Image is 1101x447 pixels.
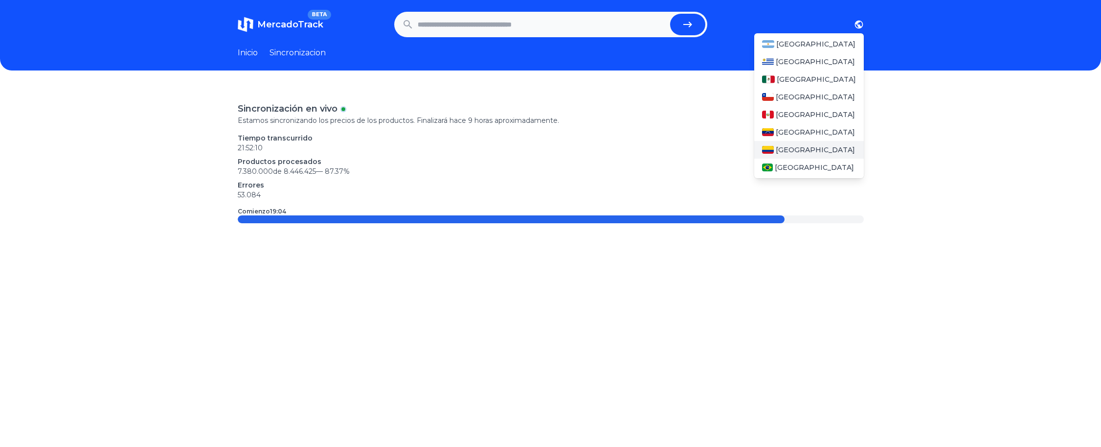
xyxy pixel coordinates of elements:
[762,128,774,136] img: Venezuela
[762,111,774,118] img: Peru
[238,47,258,59] a: Inicio
[754,123,864,141] a: Venezuela[GEOGRAPHIC_DATA]
[762,40,775,48] img: Argentina
[238,208,286,215] p: Comienzo
[238,190,864,200] p: 53.084
[754,71,864,88] a: Mexico[GEOGRAPHIC_DATA]
[762,75,775,83] img: Mexico
[238,166,864,176] p: 7.380.000 de 8.446.425 —
[776,92,855,102] span: [GEOGRAPHIC_DATA]
[754,106,864,123] a: Peru[GEOGRAPHIC_DATA]
[308,10,331,20] span: BETA
[762,58,774,66] img: Uruguay
[754,141,864,159] a: Colombia[GEOGRAPHIC_DATA]
[776,57,855,67] span: [GEOGRAPHIC_DATA]
[754,88,864,106] a: Chile[GEOGRAPHIC_DATA]
[776,145,855,155] span: [GEOGRAPHIC_DATA]
[325,167,350,176] span: 87.37 %
[762,146,774,154] img: Colombia
[775,163,854,172] span: [GEOGRAPHIC_DATA]
[754,159,864,176] a: Brasil[GEOGRAPHIC_DATA]
[776,110,855,119] span: [GEOGRAPHIC_DATA]
[238,102,337,116] p: Sincronización en vivo
[238,157,864,166] p: Productos procesados
[754,35,864,53] a: Argentina[GEOGRAPHIC_DATA]
[777,74,856,84] span: [GEOGRAPHIC_DATA]
[238,17,253,32] img: MercadoTrack
[238,17,323,32] a: MercadoTrackBETA
[238,133,864,143] p: Tiempo transcurrido
[238,116,864,125] p: Estamos sincronizando los precios de los productos. Finalizará hace 9 horas aproximadamente.
[257,19,323,30] span: MercadoTrack
[270,208,286,215] time: 19:04
[776,39,855,49] span: [GEOGRAPHIC_DATA]
[270,47,326,59] a: Sincronizacion
[238,180,864,190] p: Errores
[762,164,773,171] img: Brasil
[238,143,263,152] time: 21:52:10
[762,93,774,101] img: Chile
[754,53,864,71] a: Uruguay[GEOGRAPHIC_DATA]
[776,127,855,137] span: [GEOGRAPHIC_DATA]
